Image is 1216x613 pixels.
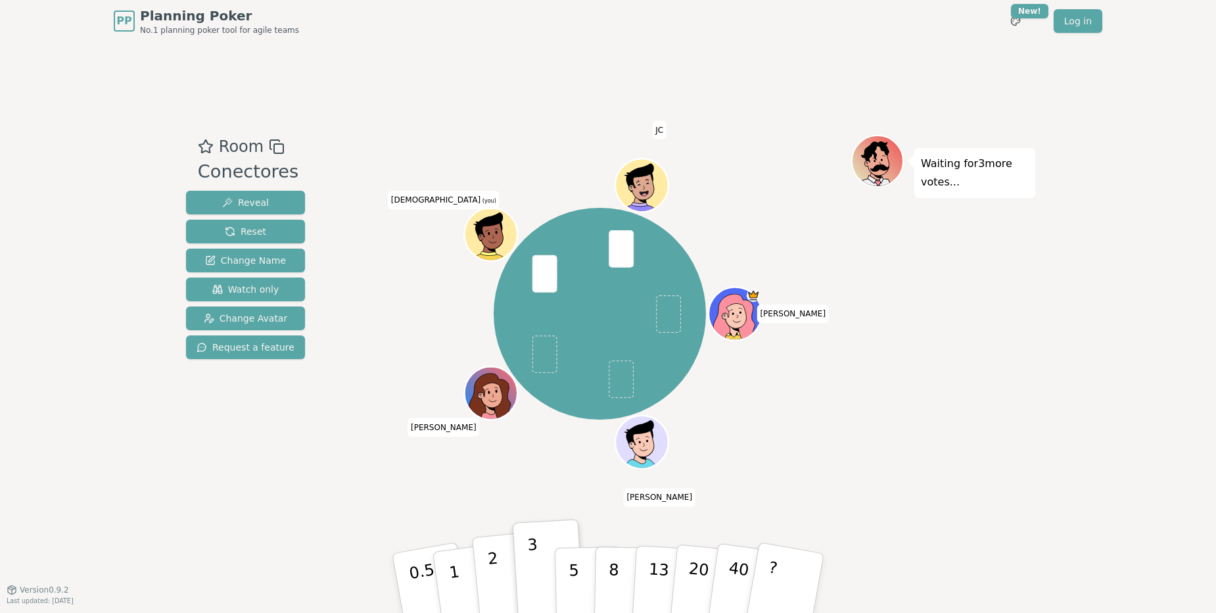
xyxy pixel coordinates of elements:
div: Conectores [198,159,298,185]
button: Version0.9.2 [7,585,69,595]
p: Waiting for 3 more votes... [921,155,1029,191]
button: Add as favourite [198,135,214,159]
a: PPPlanning PokerNo.1 planning poker tool for agile teams [114,7,299,36]
button: Watch only [186,278,305,301]
span: Watch only [212,283,279,296]
button: Reveal [186,191,305,214]
div: New! [1011,4,1048,18]
span: Click to change your name [623,488,695,506]
span: Reveal [222,196,269,209]
p: 3 [527,535,542,607]
span: Planning Poker [140,7,299,25]
span: Room [219,135,264,159]
span: Reset [225,225,266,238]
span: Change Name [205,254,286,267]
button: New! [1004,9,1027,33]
span: No.1 planning poker tool for agile teams [140,25,299,36]
span: PP [116,13,131,29]
button: Change Avatar [186,306,305,330]
span: Click to change your name [652,121,666,139]
span: Version 0.9.2 [20,585,69,595]
span: Julio is the host [747,289,760,302]
span: Click to change your name [757,305,829,323]
span: (you) [480,198,496,204]
a: Log in [1054,9,1102,33]
span: Last updated: [DATE] [7,597,74,604]
span: Click to change your name [388,191,500,209]
button: Change Name [186,249,305,272]
span: Change Avatar [204,312,288,325]
button: Click to change your avatar [465,210,515,260]
button: Request a feature [186,335,305,359]
button: Reset [186,220,305,243]
span: Request a feature [197,341,294,354]
span: Click to change your name [408,418,480,437]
